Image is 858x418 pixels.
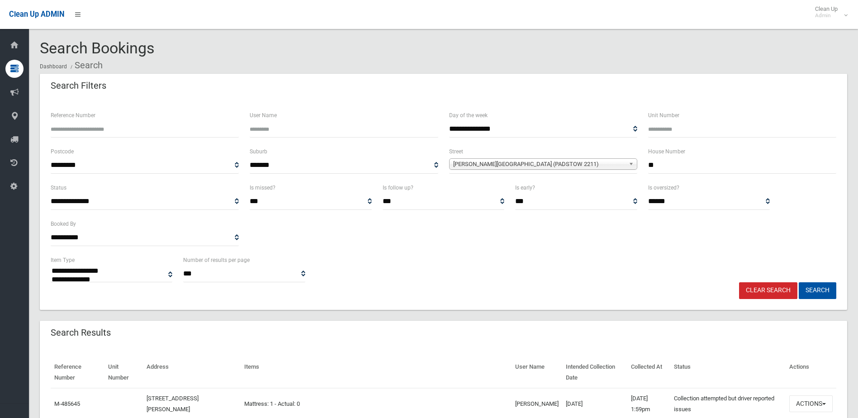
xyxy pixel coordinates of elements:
li: Search [68,57,103,74]
th: Items [241,357,512,388]
small: Admin [815,12,838,19]
span: Search Bookings [40,39,155,57]
label: Number of results per page [183,255,250,265]
span: Clean Up ADMIN [9,10,64,19]
label: Day of the week [449,110,488,120]
header: Search Filters [40,77,117,95]
label: Reference Number [51,110,95,120]
th: Reference Number [51,357,104,388]
button: Actions [789,395,833,412]
a: Clear Search [739,282,797,299]
label: Is early? [515,183,535,193]
label: Item Type [51,255,75,265]
label: Unit Number [648,110,679,120]
th: Status [670,357,786,388]
label: House Number [648,147,685,157]
a: Dashboard [40,63,67,70]
span: [PERSON_NAME][GEOGRAPHIC_DATA] (PADSTOW 2211) [453,159,625,170]
th: Intended Collection Date [562,357,627,388]
th: Collected At [627,357,670,388]
label: Is missed? [250,183,275,193]
label: User Name [250,110,277,120]
label: Suburb [250,147,267,157]
label: Is follow up? [383,183,413,193]
span: Clean Up [811,5,847,19]
label: Booked By [51,219,76,229]
header: Search Results [40,324,122,342]
a: M-485645 [54,400,80,407]
th: Address [143,357,241,388]
label: Status [51,183,66,193]
button: Search [799,282,836,299]
th: Unit Number [104,357,143,388]
th: User Name [512,357,562,388]
th: Actions [786,357,836,388]
label: Is oversized? [648,183,679,193]
label: Postcode [51,147,74,157]
a: [STREET_ADDRESS][PERSON_NAME] [147,395,199,413]
label: Street [449,147,463,157]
